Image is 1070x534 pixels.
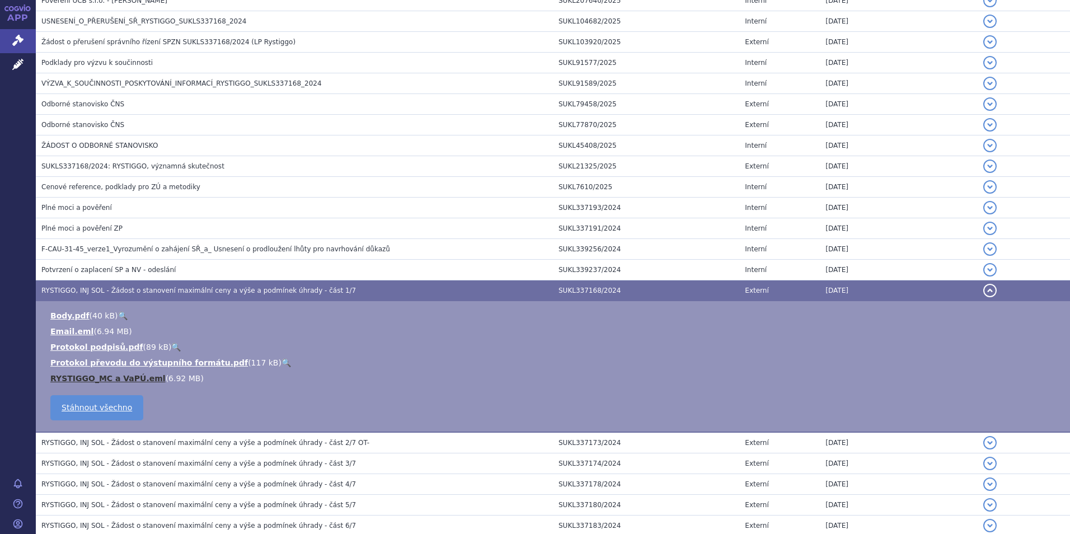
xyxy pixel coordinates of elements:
[820,453,977,474] td: [DATE]
[118,311,128,320] a: 🔍
[983,180,997,194] button: detail
[41,38,295,46] span: Žádost o přerušení správního řízení SPZN SUKLS337168/2024 (LP Rystiggo)
[745,245,767,253] span: Interní
[50,358,248,367] a: Protokol převodu do výstupního formátu.pdf
[745,501,768,509] span: Externí
[820,239,977,260] td: [DATE]
[50,341,1059,353] li: ( )
[983,263,997,277] button: detail
[168,374,200,383] span: 6.92 MB
[820,198,977,218] td: [DATE]
[50,311,90,320] a: Body.pdf
[820,11,977,32] td: [DATE]
[41,439,369,447] span: RYSTIGGO, INJ SOL - Žádost o stanovení maximální ceny a výše a podmínek úhrady - část 2/7 OT-
[745,522,768,530] span: Externí
[553,432,739,453] td: SUKL337173/2024
[553,453,739,474] td: SUKL337174/2024
[983,201,997,214] button: detail
[97,327,129,336] span: 6.94 MB
[553,53,739,73] td: SUKL91577/2025
[50,373,1059,384] li: ( )
[983,35,997,49] button: detail
[820,32,977,53] td: [DATE]
[983,457,997,470] button: detail
[820,495,977,516] td: [DATE]
[50,357,1059,368] li: ( )
[983,519,997,532] button: detail
[745,224,767,232] span: Interní
[553,115,739,135] td: SUKL77870/2025
[41,79,322,87] span: VÝZVA_K_SOUČINNOSTI_POSKYTOVÁNÍ_INFORMACÍ_RYSTIGGO_SUKLS337168_2024
[41,501,356,509] span: RYSTIGGO, INJ SOL - Žádost o stanovení maximální ceny a výše a podmínek úhrady - část 5/7
[820,94,977,115] td: [DATE]
[171,343,181,352] a: 🔍
[745,439,768,447] span: Externí
[41,142,158,149] span: ŽÁDOST O ODBORNÉ STANOVISKO
[41,100,124,108] span: Odborné stanovisko ČNS
[50,395,143,420] a: Stáhnout všechno
[553,135,739,156] td: SUKL45408/2025
[745,162,768,170] span: Externí
[553,156,739,177] td: SUKL21325/2025
[553,495,739,516] td: SUKL337180/2024
[50,327,93,336] a: Email.eml
[553,280,739,301] td: SUKL337168/2024
[41,287,356,294] span: RYSTIGGO, INJ SOL - Žádost o stanovení maximální ceny a výše a podmínek úhrady - část 1/7
[745,17,767,25] span: Interní
[41,480,356,488] span: RYSTIGGO, INJ SOL - Žádost o stanovení maximální ceny a výše a podmínek úhrady - část 4/7
[50,326,1059,337] li: ( )
[745,79,767,87] span: Interní
[983,498,997,512] button: detail
[553,218,739,239] td: SUKL337191/2024
[50,374,166,383] a: RYSTIGGO_MC a VaPÚ.eml
[983,77,997,90] button: detail
[745,59,767,67] span: Interní
[745,183,767,191] span: Interní
[553,198,739,218] td: SUKL337193/2024
[820,260,977,280] td: [DATE]
[983,160,997,173] button: detail
[553,239,739,260] td: SUKL339256/2024
[983,477,997,491] button: detail
[745,266,767,274] span: Interní
[745,142,767,149] span: Interní
[553,177,739,198] td: SUKL7610/2025
[41,121,124,129] span: Odborné stanovisko ČNS
[41,460,356,467] span: RYSTIGGO, INJ SOL - Žádost o stanovení maximální ceny a výše a podmínek úhrady - část 3/7
[553,32,739,53] td: SUKL103920/2025
[41,17,246,25] span: USNESENÍ_O_PŘERUŠENÍ_SŘ_RYSTIGGO_SUKLS337168_2024
[983,118,997,132] button: detail
[92,311,115,320] span: 40 kB
[820,280,977,301] td: [DATE]
[745,100,768,108] span: Externí
[553,260,739,280] td: SUKL339237/2024
[820,53,977,73] td: [DATE]
[983,139,997,152] button: detail
[820,115,977,135] td: [DATE]
[745,121,768,129] span: Externí
[553,94,739,115] td: SUKL79458/2025
[281,358,291,367] a: 🔍
[251,358,279,367] span: 117 kB
[983,222,997,235] button: detail
[553,474,739,495] td: SUKL337178/2024
[50,310,1059,321] li: ( )
[983,436,997,449] button: detail
[983,284,997,297] button: detail
[50,343,143,352] a: Protokol podpisů.pdf
[745,38,768,46] span: Externí
[41,59,153,67] span: Podklady pro výzvu k součinnosti
[820,156,977,177] td: [DATE]
[820,135,977,156] td: [DATE]
[745,480,768,488] span: Externí
[745,460,768,467] span: Externí
[983,15,997,28] button: detail
[820,432,977,453] td: [DATE]
[41,162,224,170] span: SUKLS337168/2024: RYSTIGGO, významná skutečnost
[41,266,176,274] span: Potvrzení o zaplacení SP a NV - odeslání
[41,522,356,530] span: RYSTIGGO, INJ SOL - Žádost o stanovení maximální ceny a výše a podmínek úhrady - část 6/7
[146,343,168,352] span: 89 kB
[41,245,390,253] span: F-CAU-31-45_verze1_Vyrozumění o zahájení SŘ_a_ Usnesení o prodloužení lhůty pro navrhování důkazů
[820,474,977,495] td: [DATE]
[553,11,739,32] td: SUKL104682/2025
